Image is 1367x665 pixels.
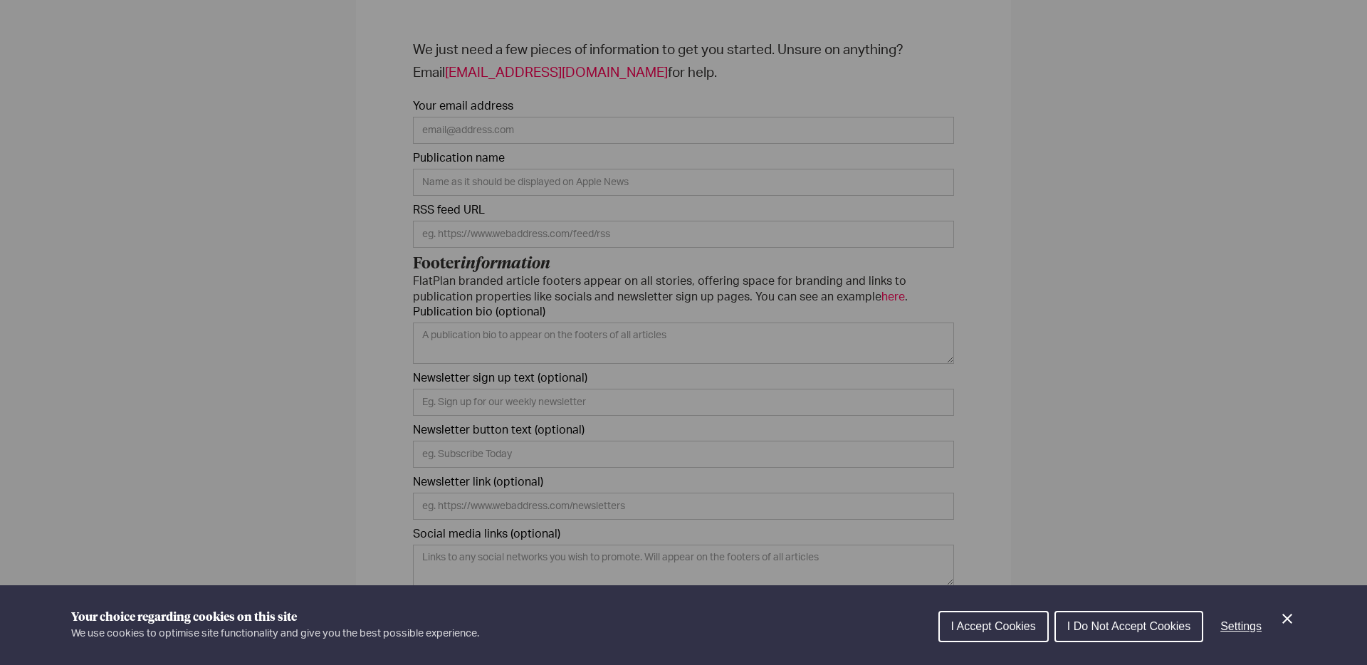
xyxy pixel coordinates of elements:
button: I Do Not Accept Cookies [1054,611,1203,642]
span: I Do Not Accept Cookies [1067,620,1190,632]
p: We use cookies to optimise site functionality and give you the best possible experience. [71,626,479,642]
span: Settings [1220,620,1262,632]
button: Settings [1209,612,1273,641]
span: I Accept Cookies [951,620,1036,632]
button: I Accept Cookies [938,611,1049,642]
h1: Your choice regarding cookies on this site [71,609,479,626]
button: Close Cookie Control [1279,610,1296,627]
